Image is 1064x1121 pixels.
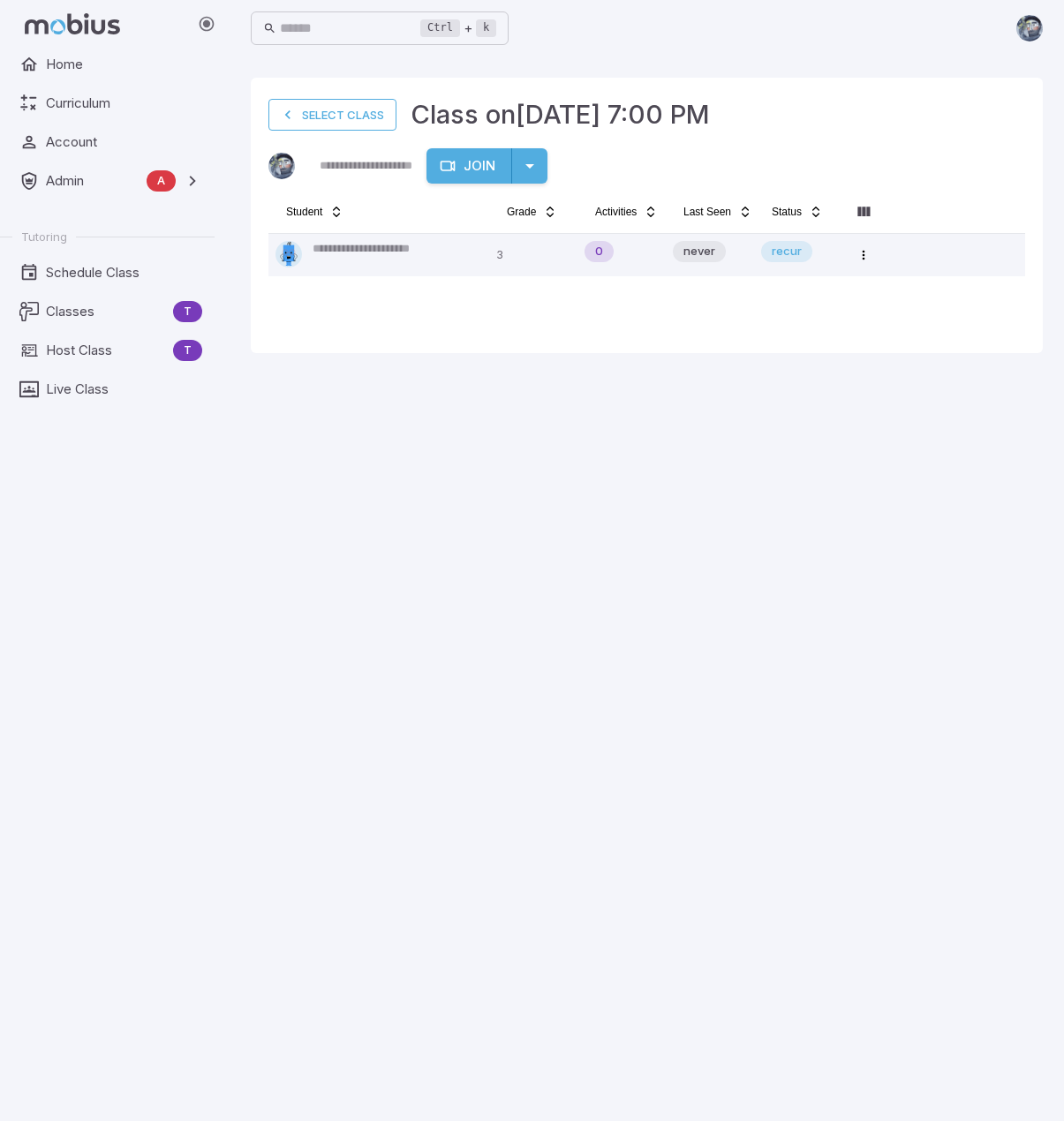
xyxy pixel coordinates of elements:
[420,18,496,39] div: +
[46,171,140,191] span: Admin
[585,198,668,226] button: Activities
[275,241,302,267] img: rectangle.svg
[585,241,614,262] div: New Student
[772,205,802,219] span: Status
[286,205,322,219] span: Student
[46,263,202,282] span: Schedule Class
[46,55,202,74] span: Home
[673,198,763,226] button: Last Seen
[147,172,176,190] span: A
[595,205,637,219] span: Activities
[46,302,166,321] span: Classes
[761,243,812,260] span: recur
[496,198,568,226] button: Grade
[1016,15,1043,41] img: andrew.jpg
[268,99,396,131] a: Select Class
[761,198,834,226] button: Status
[496,241,570,269] p: 3
[46,132,202,152] span: Account
[426,148,512,184] button: Join
[173,342,202,359] span: T
[507,205,536,219] span: Grade
[21,229,67,245] span: Tutoring
[173,303,202,320] span: T
[683,205,731,219] span: Last Seen
[849,198,878,226] button: Column visibility
[46,341,166,360] span: Host Class
[673,243,726,260] span: never
[46,94,202,113] span: Curriculum
[420,19,460,37] kbd: Ctrl
[411,95,710,134] h3: Class on [DATE] 7:00 PM
[275,198,354,226] button: Student
[268,153,295,179] img: andrew.jpg
[476,19,496,37] kbd: k
[46,380,202,399] span: Live Class
[585,243,614,260] span: 0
